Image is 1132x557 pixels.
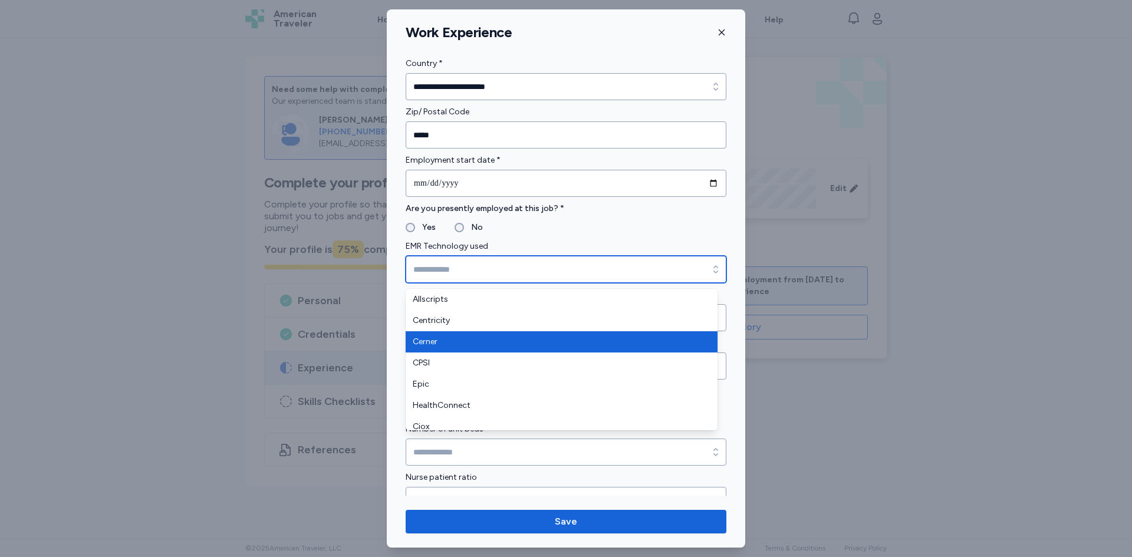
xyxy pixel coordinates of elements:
span: CPSI [413,357,696,369]
span: Allscripts [413,294,696,305]
span: Ciox [413,421,696,433]
span: Cerner [413,336,696,348]
span: Centricity [413,315,696,327]
span: HealthConnect [413,400,696,411]
span: Epic [413,378,696,390]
